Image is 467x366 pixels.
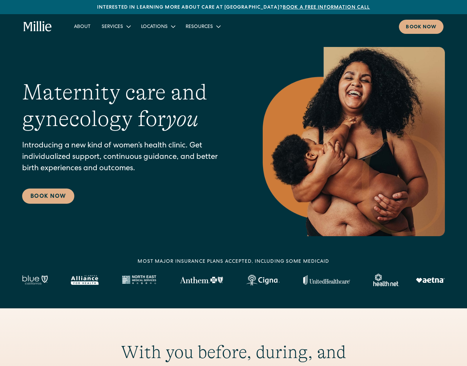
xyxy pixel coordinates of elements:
[122,275,156,285] img: North East Medical Services logo
[283,5,370,10] a: Book a free information call
[71,275,98,285] img: Alameda Alliance logo
[24,21,52,32] a: home
[180,277,223,283] img: Anthem Logo
[186,23,213,31] div: Resources
[68,21,96,32] a: About
[399,20,443,34] a: Book now
[138,258,329,266] div: MOST MAJOR INSURANCE PLANS ACCEPTED, INCLUDING some MEDICAID
[303,275,350,285] img: United Healthcare logo
[180,21,225,32] div: Resources
[406,24,437,31] div: Book now
[96,21,136,32] div: Services
[416,277,445,283] img: Aetna logo
[246,274,280,286] img: Cigna logo
[22,189,74,204] a: Book Now
[373,274,399,286] img: Healthnet logo
[22,79,235,132] h1: Maternity care and gynecology for
[136,21,180,32] div: Locations
[102,23,123,31] div: Services
[141,23,168,31] div: Locations
[166,106,198,131] em: you
[22,141,235,175] p: Introducing a new kind of women’s health clinic. Get individualized support, continuous guidance,...
[22,275,48,285] img: Blue California logo
[263,47,445,236] img: Smiling mother with her baby in arms, celebrating body positivity and the nurturing bond of postp...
